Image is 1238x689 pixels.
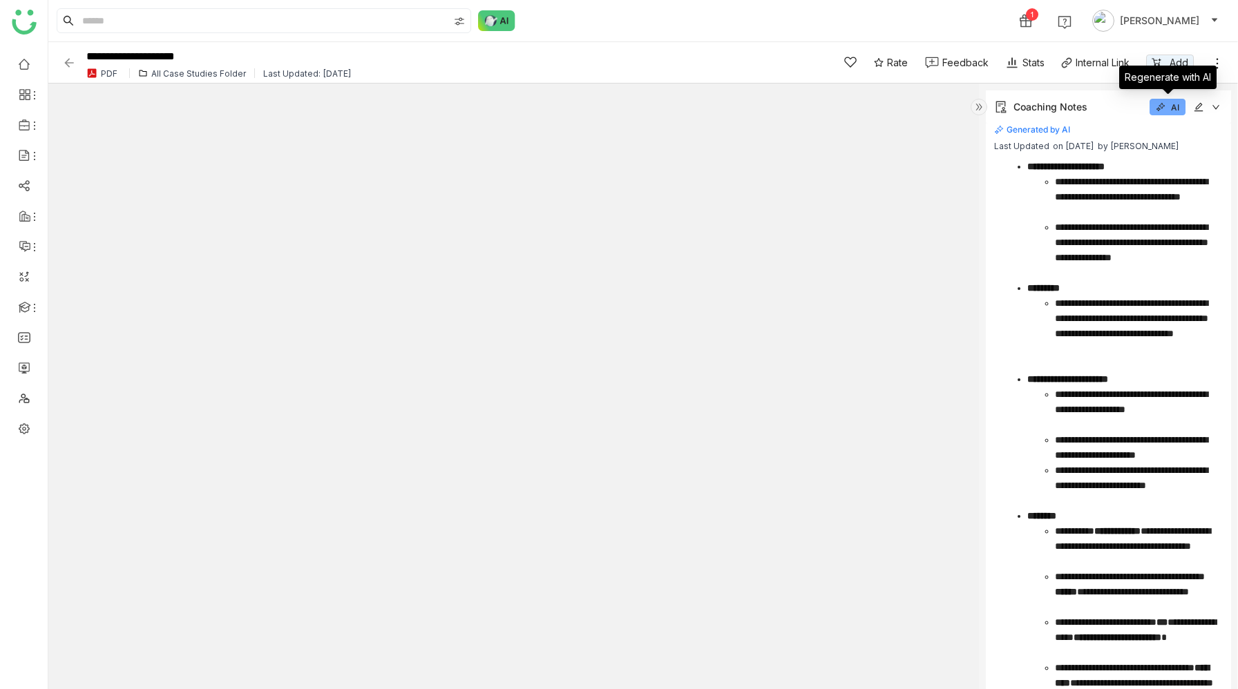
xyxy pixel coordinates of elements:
[1076,55,1130,70] div: Internal Link
[138,68,148,78] img: folder.svg
[1026,8,1038,21] div: 1
[1089,10,1221,32] button: [PERSON_NAME]
[263,68,352,79] div: Last Updated: [DATE]
[1058,15,1072,29] img: help.svg
[1171,102,1179,113] span: AI
[12,10,37,35] img: logo
[986,90,1231,124] div: Coaching NotesAI
[86,68,97,79] img: pdf.svg
[1098,140,1179,153] span: by [PERSON_NAME]
[1119,66,1217,89] div: Regenerate with AI
[1053,140,1094,153] span: on [DATE]
[1092,10,1114,32] img: avatar
[101,68,117,79] div: PDF
[478,10,515,31] img: ask-buddy-normal.svg
[1150,99,1185,115] button: AI
[62,56,76,70] img: back
[1146,55,1194,71] button: Add
[925,57,939,68] img: feedback-1.svg
[1120,13,1199,28] span: [PERSON_NAME]
[1170,55,1188,70] span: Add
[1005,55,1045,70] div: Stats
[994,124,1070,136] div: Generated by AI
[887,55,908,70] span: Rate
[1005,56,1019,70] img: stats.svg
[151,68,246,79] div: All Case Studies Folder
[1013,99,1087,115] div: Coaching Notes
[942,55,989,70] div: Feedback
[994,140,1179,153] div: Last Updated
[454,16,465,27] img: search-type.svg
